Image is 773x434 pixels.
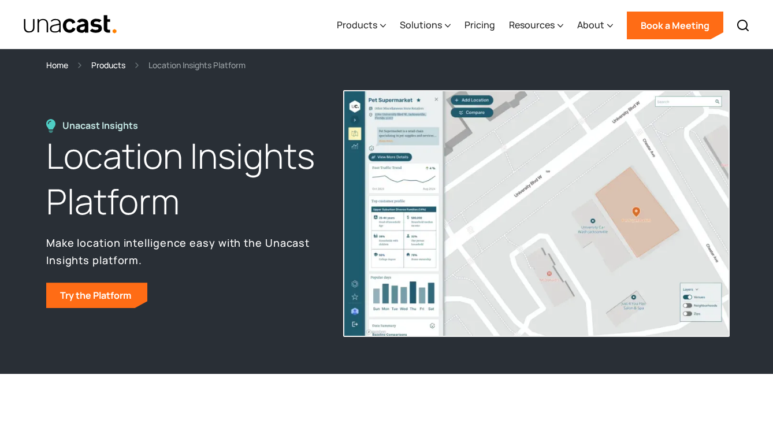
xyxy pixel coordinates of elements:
img: Search icon [736,18,750,32]
a: Home [46,58,68,72]
h1: Location Insights Platform [46,133,318,225]
a: Products [91,58,125,72]
div: Unacast Insights [62,119,144,132]
div: Products [337,2,386,49]
a: Try the Platform [46,283,147,308]
div: About [577,2,613,49]
div: Products [337,18,377,32]
div: Solutions [400,2,451,49]
img: Location Insights Platform icon [46,119,55,133]
a: Pricing [464,2,495,49]
img: An image of the unacast UI. Shows a map of a pet supermarket along with relevant data in the side... [343,90,730,336]
a: home [23,14,117,35]
a: Book a Meeting [627,12,723,39]
img: Unacast text logo [23,14,117,35]
div: Resources [509,18,555,32]
p: Make location intelligence easy with the Unacast Insights platform. [46,234,318,269]
div: Location Insights Platform [148,58,246,72]
div: About [577,18,604,32]
div: Resources [509,2,563,49]
div: Solutions [400,18,442,32]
